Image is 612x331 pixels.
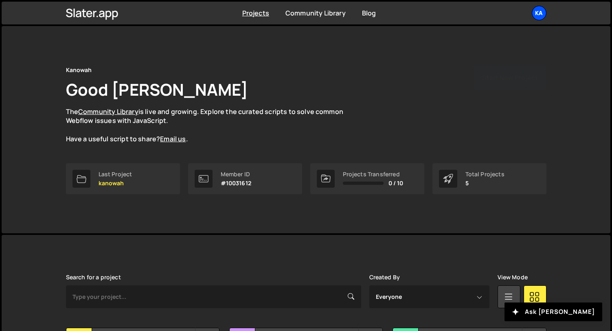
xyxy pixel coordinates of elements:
div: Kanowah [66,65,92,75]
div: Member ID [221,171,251,178]
p: The is live and growing. Explore the curated scripts to solve common Webflow issues with JavaScri... [66,107,359,144]
p: 5 [465,180,505,186]
a: Community Library [78,107,138,116]
h1: Good [PERSON_NAME] [66,78,248,101]
a: Community Library [285,9,346,18]
label: View Mode [498,274,528,281]
a: Last Project kanowah [66,163,180,194]
a: Email us [160,134,186,143]
button: Start New Project [474,65,546,90]
a: Blog [362,9,376,18]
label: Created By [369,274,400,281]
div: Total Projects [465,171,505,178]
a: Ka [532,6,546,20]
p: kanowah [99,180,132,186]
div: Projects Transferred [343,171,404,178]
p: #10031612 [221,180,251,186]
span: 0 / 10 [388,180,404,186]
input: Type your project... [66,285,361,308]
a: Projects [242,9,269,18]
div: Last Project [99,171,132,178]
button: Ask [PERSON_NAME] [505,303,602,321]
label: Search for a project [66,274,121,281]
